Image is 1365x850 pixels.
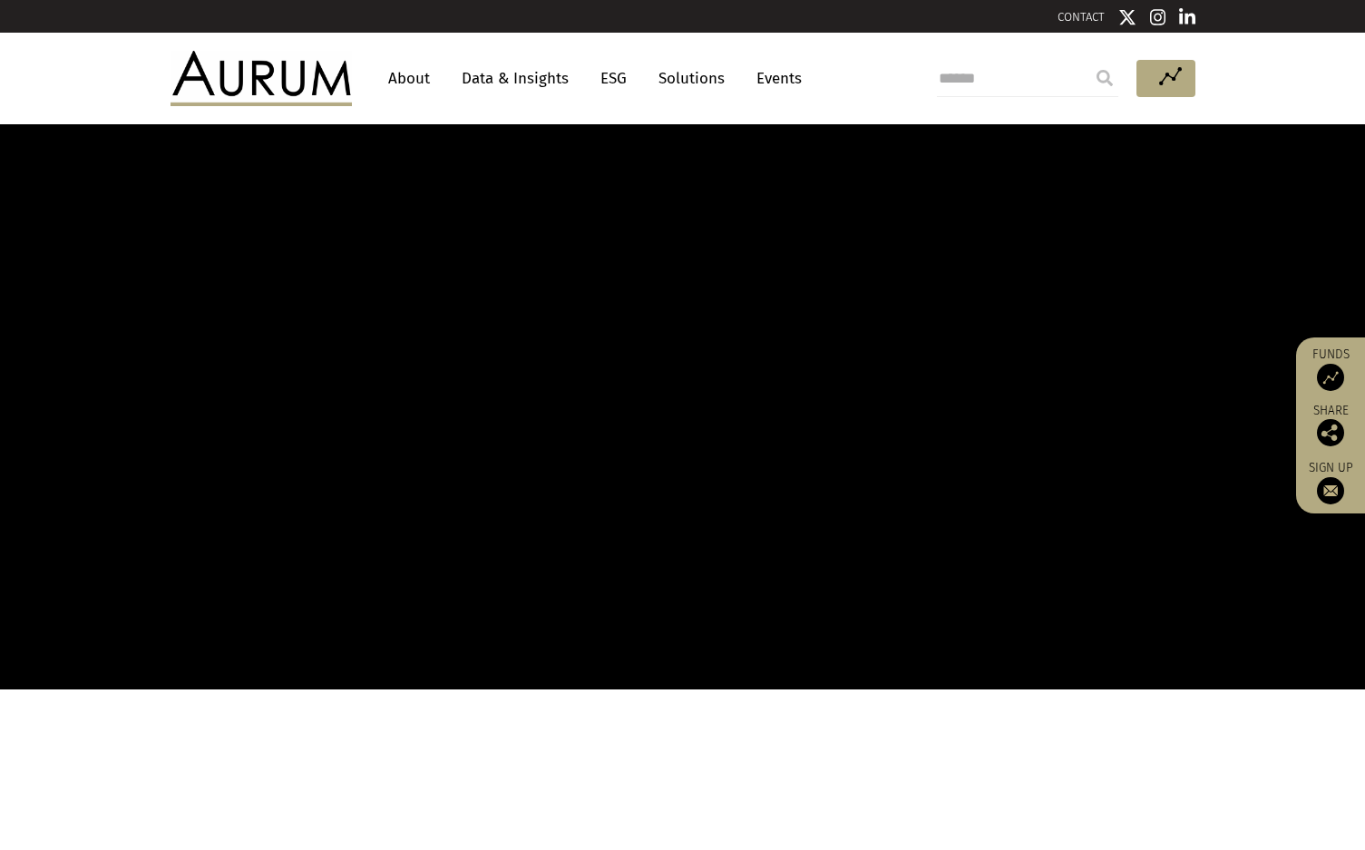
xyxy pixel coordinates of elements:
a: Funds [1305,347,1356,391]
div: Share [1305,405,1356,446]
a: ESG [591,62,636,95]
img: Share this post [1317,419,1344,446]
a: Sign up [1305,460,1356,504]
img: Aurum [171,51,352,105]
a: Solutions [649,62,734,95]
a: Data & Insights [453,62,578,95]
img: Twitter icon [1118,8,1136,26]
img: Linkedin icon [1179,8,1195,26]
img: Access Funds [1317,364,1344,391]
a: CONTACT [1058,10,1105,24]
img: Sign up to our newsletter [1317,477,1344,504]
a: About [379,62,439,95]
a: Events [747,62,802,95]
img: Instagram icon [1150,8,1166,26]
input: Submit [1087,60,1123,96]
